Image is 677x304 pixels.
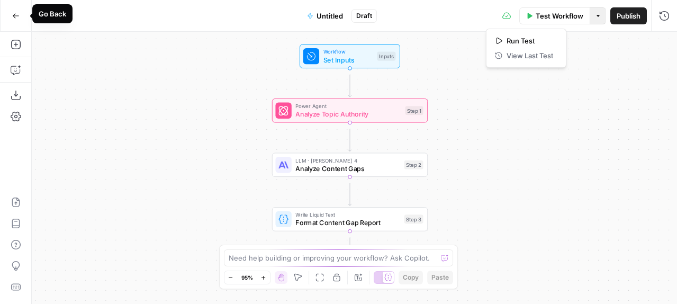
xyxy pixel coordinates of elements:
div: WorkflowSet InputsInputs [272,44,428,68]
button: Untitled [301,7,349,24]
button: Paste [427,271,453,284]
div: LLM · [PERSON_NAME] 4Analyze Content GapsStep 2 [272,153,428,177]
span: LLM · [PERSON_NAME] 4 [295,156,400,164]
span: Power Agent [295,102,401,110]
span: Write Liquid Text [295,211,400,219]
span: Paste [431,273,449,282]
div: Step 1 [405,106,423,115]
g: Edge from step_2 to step_3 [348,183,351,205]
g: Edge from step_3 to end [348,238,351,260]
span: 95% [241,273,253,282]
div: Step 2 [404,160,423,169]
span: Run Test [507,35,553,46]
span: Copy [403,273,419,282]
div: Go Back [39,8,66,19]
div: Step 3 [404,214,423,223]
div: Inputs [377,52,395,61]
span: Draft [356,11,372,21]
span: Untitled [317,11,343,21]
span: Set Inputs [323,55,373,65]
button: Publish [610,7,647,24]
g: Edge from step_1 to step_2 [348,129,351,151]
span: Workflow [323,48,373,56]
g: Edge from start to step_1 [348,75,351,97]
span: Analyze Content Gaps [295,163,400,173]
span: View Last Test [507,50,553,61]
span: Test Workflow [536,11,583,21]
button: Test Workflow [519,7,590,24]
span: Analyze Topic Authority [295,109,401,119]
button: Copy [399,271,423,284]
div: Power AgentAnalyze Topic AuthorityStep 1 [272,99,428,123]
div: Write Liquid TextFormat Content Gap ReportStep 3 [272,207,428,231]
span: Format Content Gap Report [295,218,400,228]
span: Publish [617,11,640,21]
